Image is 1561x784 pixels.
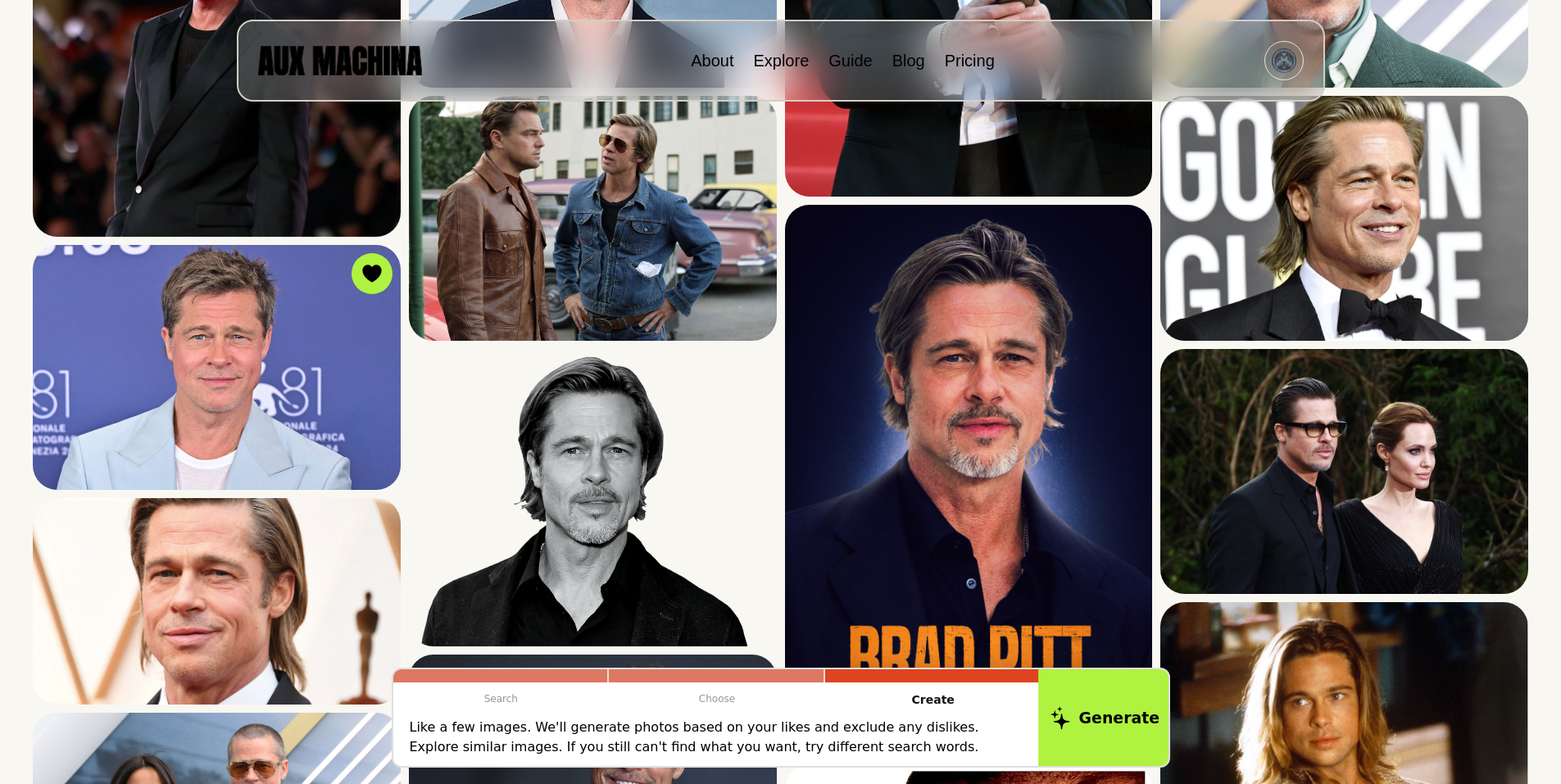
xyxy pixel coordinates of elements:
img: AUX MACHINA [258,46,422,75]
img: Search result [33,498,401,705]
a: About [691,52,733,70]
img: Avatar [1272,48,1296,73]
img: Search result [1160,96,1528,341]
img: Search result [1160,349,1528,594]
p: Choose [609,682,825,715]
button: Generate [1038,667,1172,768]
a: Guide [828,52,872,70]
p: Create [825,682,1041,718]
a: Explore [753,52,809,70]
img: Search result [33,245,401,490]
img: Search result [409,349,777,647]
img: Search result [409,96,777,341]
img: Search result [785,205,1153,756]
a: Pricing [945,52,995,70]
p: Like a few images. We'll generate photos based on your likes and exclude any dislikes. Explore si... [410,718,1025,757]
p: Search [393,682,610,715]
a: Blog [892,52,925,70]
